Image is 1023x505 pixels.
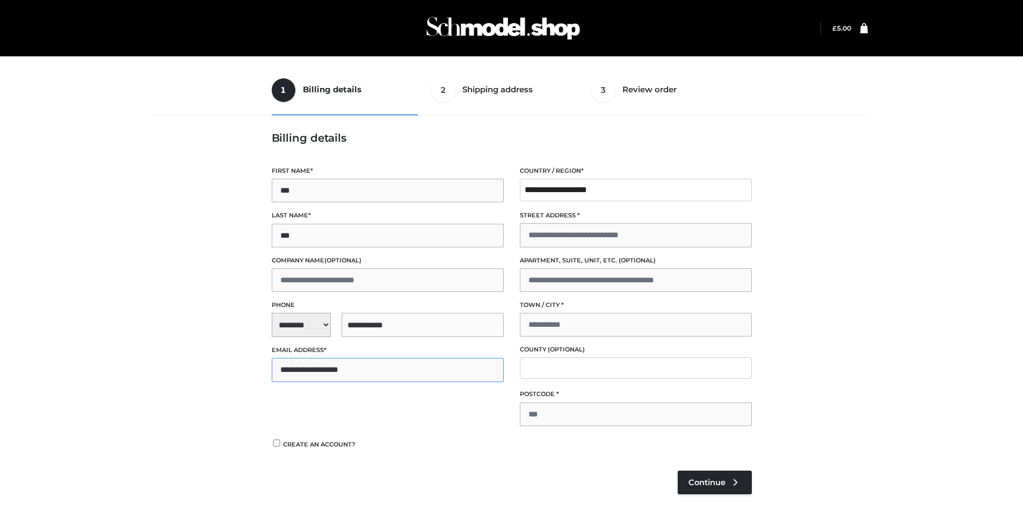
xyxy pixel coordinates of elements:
span: (optional) [548,346,585,353]
input: Create an account? [272,440,281,447]
img: Schmodel Admin 964 [423,7,584,49]
label: County [520,345,752,355]
label: Apartment, suite, unit, etc. [520,255,752,266]
span: Create an account? [283,441,355,448]
a: £5.00 [832,24,851,32]
span: (optional) [619,257,656,264]
span: (optional) [324,257,361,264]
label: Company name [272,255,504,266]
label: Phone [272,300,504,310]
label: Country / Region [520,166,752,176]
label: Town / City [520,300,752,310]
h3: Billing details [272,131,752,144]
span: Continue [688,478,725,487]
label: Postcode [520,389,752,399]
label: Last name [272,210,504,221]
span: £ [832,24,837,32]
label: Email address [272,345,504,355]
label: Street address [520,210,752,221]
label: First name [272,166,504,176]
a: Continue [678,471,752,494]
bdi: 5.00 [832,24,851,32]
